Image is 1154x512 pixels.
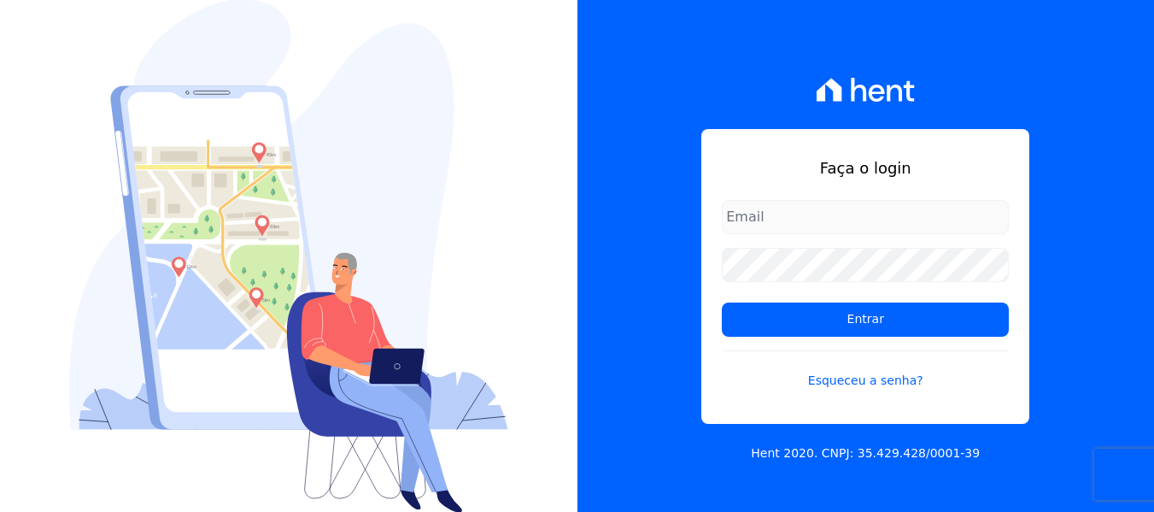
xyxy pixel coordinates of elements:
a: Esqueceu a senha? [722,350,1009,390]
input: Entrar [722,303,1009,337]
p: Hent 2020. CNPJ: 35.429.428/0001-39 [751,444,980,462]
input: Email [722,200,1009,234]
h1: Faça o login [722,156,1009,179]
